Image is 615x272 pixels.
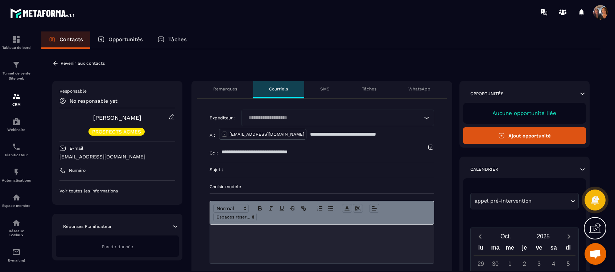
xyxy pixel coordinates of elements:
p: Tableau de bord [2,46,31,50]
p: Courriels [269,86,288,92]
div: Search for option [470,193,579,209]
div: 3 [533,258,545,270]
div: ve [532,243,546,255]
a: automationsautomationsEspace membre [2,188,31,213]
span: Pas de donnée [102,244,133,249]
p: Revenir aux contacts [61,61,105,66]
img: automations [12,193,21,202]
button: Open months overlay [487,230,525,243]
p: Numéro [69,167,86,173]
p: Expéditeur : [210,115,236,121]
a: social-networksocial-networkRéseaux Sociaux [2,213,31,242]
p: Tâches [168,36,187,43]
p: Réponses Planificateur [63,224,112,229]
div: ma [488,243,503,255]
p: Webinaire [2,128,31,132]
a: emailemailE-mailing [2,242,31,268]
input: Search for option [533,197,569,205]
a: Opportunités [90,31,150,49]
p: Responsable [59,88,175,94]
p: Calendrier [470,166,498,172]
p: Cc : [210,150,218,156]
button: Previous month [474,231,487,241]
span: appel pré-intervention [473,197,533,205]
img: formation [12,92,21,101]
p: Planificateur [2,153,31,157]
div: Search for option [241,110,434,126]
div: Ouvrir le chat [585,243,606,265]
a: formationformationTableau de bord [2,30,31,55]
p: Tunnel de vente Site web [2,71,31,81]
p: PROSPECTS ACMES [92,129,141,134]
a: Tâches [150,31,194,49]
a: formationformationTunnel de vente Site web [2,55,31,86]
div: sa [546,243,561,255]
input: Search for option [246,114,422,122]
div: 1 [504,258,516,270]
p: E-mailing [2,258,31,262]
button: Ajout opportunité [463,127,586,144]
div: 4 [547,258,560,270]
p: No responsable yet [70,98,117,104]
button: Next month [562,231,575,241]
p: SMS [320,86,330,92]
div: 5 [562,258,574,270]
a: Contacts [41,31,90,49]
img: scheduler [12,143,21,151]
a: automationsautomationsWebinaire [2,112,31,137]
p: Opportunités [470,91,504,97]
a: schedulerschedulerPlanificateur [2,137,31,162]
p: [EMAIL_ADDRESS][DOMAIN_NAME] [230,131,304,137]
a: automationsautomationsAutomatisations [2,162,31,188]
p: WhatsApp [408,86,430,92]
p: Aucune opportunité liée [470,110,579,116]
a: [PERSON_NAME] [93,114,141,121]
img: automations [12,168,21,177]
p: [EMAIL_ADDRESS][DOMAIN_NAME] [59,153,175,160]
p: Sujet : [210,167,223,173]
p: CRM [2,102,31,106]
p: Voir toutes les informations [59,188,175,194]
div: 29 [474,258,487,270]
button: Open years overlay [524,230,562,243]
img: automations [12,117,21,126]
p: Remarques [213,86,237,92]
p: Choisir modèle [210,184,434,190]
img: social-network [12,218,21,227]
p: Automatisations [2,178,31,182]
div: me [503,243,517,255]
p: À : [210,132,215,138]
a: formationformationCRM [2,86,31,112]
img: formation [12,60,21,69]
img: email [12,248,21,256]
p: Espace membre [2,204,31,208]
img: formation [12,35,21,44]
div: 2 [518,258,531,270]
p: Contacts [59,36,83,43]
div: je [517,243,532,255]
p: Tâches [362,86,376,92]
p: Opportunités [108,36,143,43]
p: Réseaux Sociaux [2,229,31,237]
img: logo [10,7,75,20]
div: 30 [489,258,502,270]
p: E-mail [70,145,83,151]
div: di [561,243,575,255]
div: lu [474,243,488,255]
